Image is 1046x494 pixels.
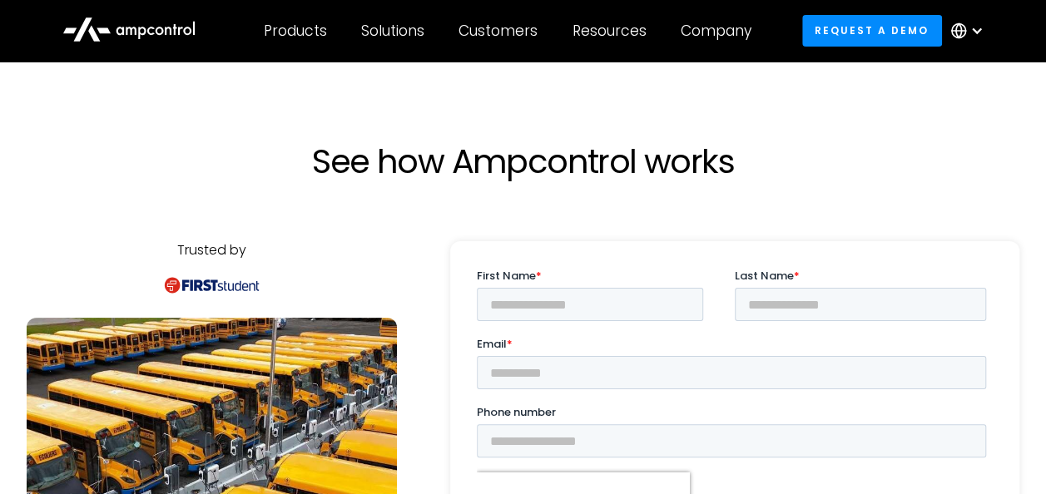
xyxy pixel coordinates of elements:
[572,22,646,40] div: Resources
[361,22,424,40] div: Solutions
[264,22,327,40] div: Products
[459,22,538,40] div: Customers
[157,141,890,181] h1: See how Ampcontrol works
[802,15,942,46] a: Request a demo
[681,22,751,40] div: Company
